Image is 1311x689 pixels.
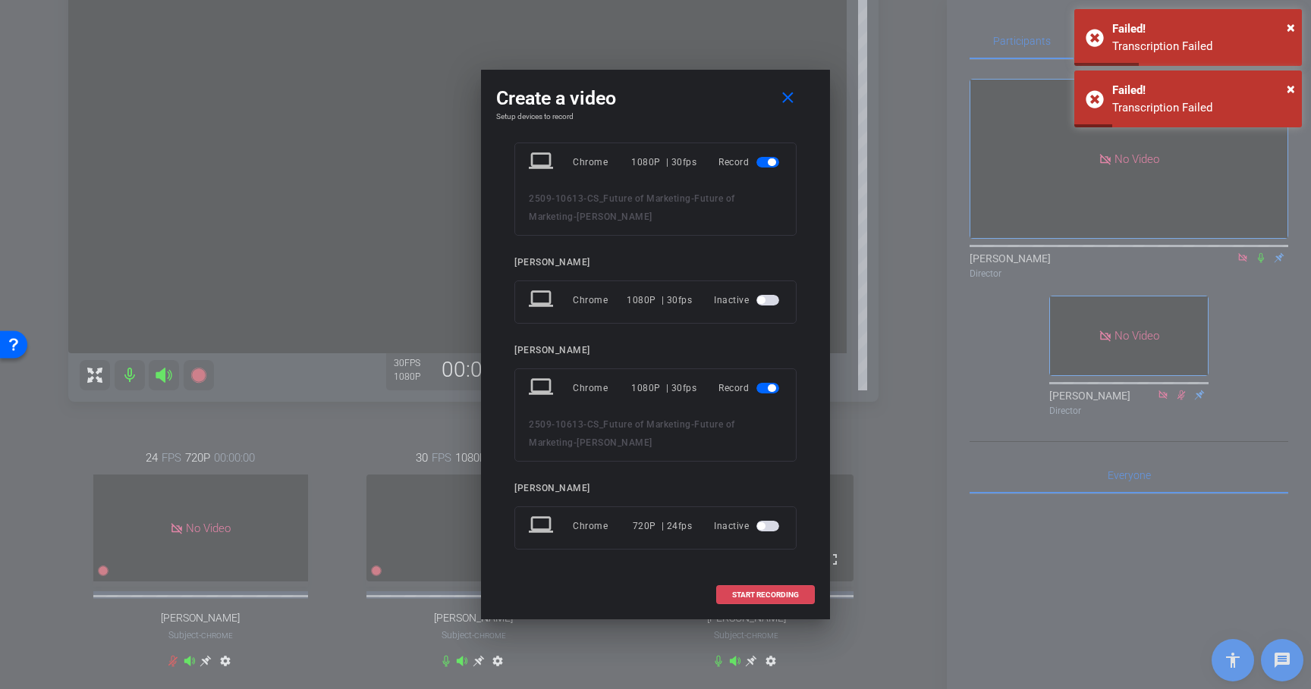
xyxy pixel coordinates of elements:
[529,419,691,430] span: 2509-10613-CS_Future of Marketing
[1112,20,1291,38] div: Failed!
[529,419,735,448] span: Future of Marketing
[1287,80,1295,98] span: ×
[573,149,631,176] div: Chrome
[514,257,797,268] div: [PERSON_NAME]
[718,374,782,402] div: Record
[631,374,696,402] div: 1080P | 30fps
[577,437,652,448] span: [PERSON_NAME]
[496,112,815,121] h4: Setup devices to record
[1287,77,1295,100] button: Close
[529,512,556,540] mat-icon: laptop
[573,374,631,402] div: Chrome
[718,149,782,176] div: Record
[1287,18,1295,36] span: ×
[633,512,693,540] div: 720P | 24fps
[529,149,556,176] mat-icon: laptop
[529,193,735,222] span: Future of Marketing
[716,585,815,604] button: START RECORDING
[714,287,782,314] div: Inactive
[496,85,815,112] div: Create a video
[574,437,577,448] span: -
[514,345,797,356] div: [PERSON_NAME]
[574,211,577,222] span: -
[691,193,695,204] span: -
[1112,82,1291,99] div: Failed!
[631,149,696,176] div: 1080P | 30fps
[1112,38,1291,55] div: Transcription Failed
[1112,99,1291,117] div: Transcription Failed
[529,374,556,402] mat-icon: laptop
[529,287,556,314] mat-icon: laptop
[514,483,797,494] div: [PERSON_NAME]
[1287,16,1295,39] button: Close
[691,419,695,430] span: -
[577,211,652,222] span: [PERSON_NAME]
[778,89,797,108] mat-icon: close
[573,287,627,314] div: Chrome
[529,193,691,204] span: 2509-10613-CS_Future of Marketing
[732,591,799,599] span: START RECORDING
[573,512,633,540] div: Chrome
[627,287,692,314] div: 1080P | 30fps
[714,512,782,540] div: Inactive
